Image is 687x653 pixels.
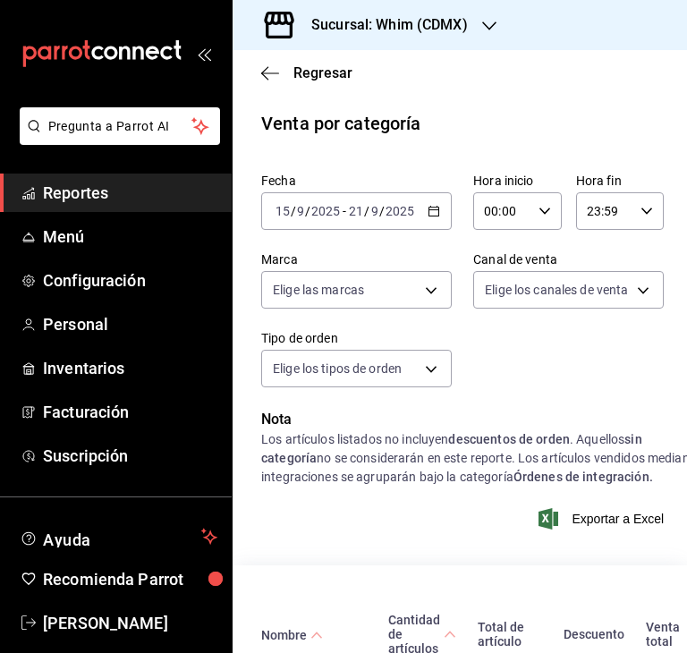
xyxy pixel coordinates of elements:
[478,620,542,649] div: Total de artículo
[370,204,379,218] input: --
[43,526,194,547] span: Ayuda
[343,204,346,218] span: -
[379,204,385,218] span: /
[473,174,562,187] label: Hora inicio
[13,130,220,148] a: Pregunta a Parrot AI
[43,312,217,336] span: Personal
[261,64,352,81] button: Regresar
[385,204,415,218] input: ----
[296,204,305,218] input: --
[485,281,628,299] span: Elige los canales de venta
[261,332,452,344] label: Tipo de orden
[297,14,468,36] h3: Sucursal: Whim (CDMX)
[197,47,211,61] button: open_drawer_menu
[275,204,291,218] input: --
[305,204,310,218] span: /
[291,204,296,218] span: /
[348,204,364,218] input: --
[473,253,664,266] label: Canal de venta
[261,628,323,642] span: Nombre
[43,444,217,468] span: Suscripción
[43,400,217,424] span: Facturación
[293,64,352,81] span: Regresar
[576,174,665,187] label: Hora fin
[542,508,665,530] button: Exportar a Excel
[261,628,307,642] div: Nombre
[48,117,192,136] span: Pregunta a Parrot AI
[513,470,653,484] strong: Órdenes de integración.
[310,204,341,218] input: ----
[273,281,364,299] span: Elige las marcas
[20,107,220,145] button: Pregunta a Parrot AI
[364,204,369,218] span: /
[261,110,421,137] div: Venta por categoría
[43,567,217,591] span: Recomienda Parrot
[261,174,452,187] label: Fecha
[43,356,217,380] span: Inventarios
[43,225,217,249] span: Menú
[261,253,452,266] label: Marca
[43,181,217,205] span: Reportes
[43,611,217,635] span: [PERSON_NAME]
[448,432,570,446] strong: descuentos de orden
[273,360,402,377] span: Elige los tipos de orden
[43,268,217,293] span: Configuración
[564,627,624,641] div: Descuento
